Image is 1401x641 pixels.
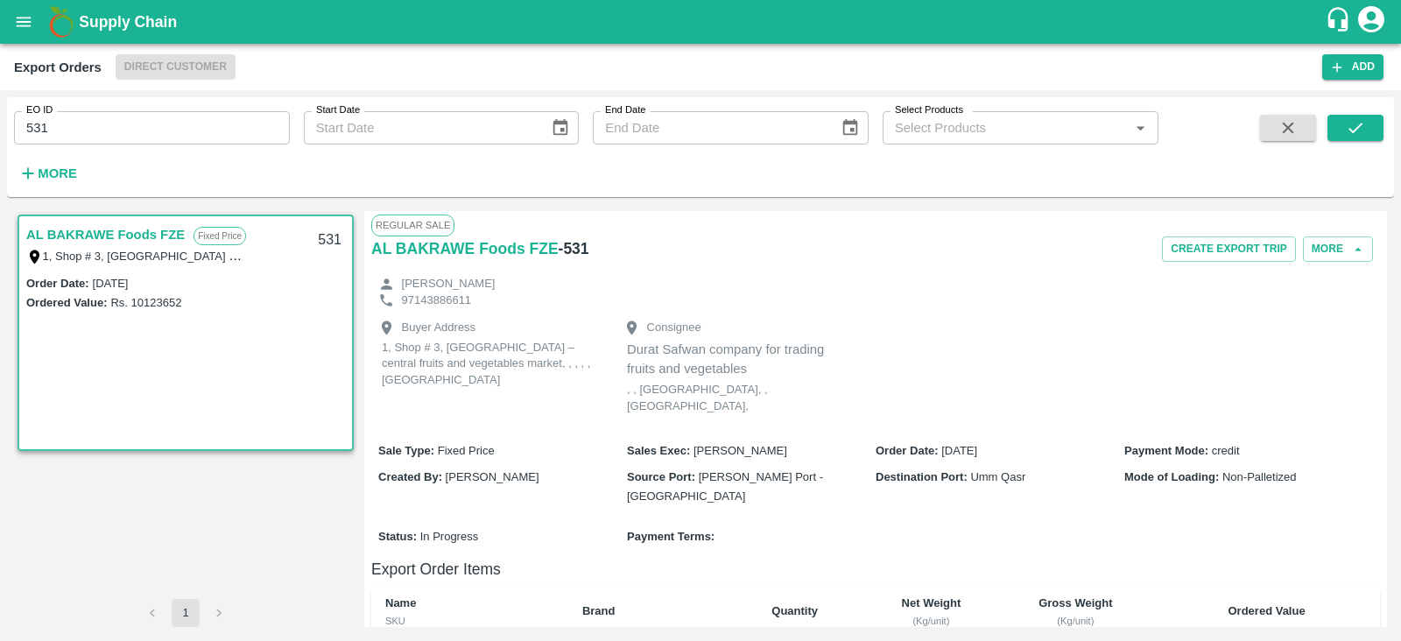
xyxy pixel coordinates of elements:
[14,56,102,79] div: Export Orders
[582,604,616,617] b: Brand
[876,444,939,457] b: Order Date :
[1303,236,1373,262] button: More
[43,249,569,263] label: 1, Shop # 3, [GEOGRAPHIC_DATA] – central fruits and vegetables market, , , , , [GEOGRAPHIC_DATA]
[1124,470,1219,483] b: Mode of Loading :
[136,599,236,627] nav: pagination navigation
[371,557,1380,581] h6: Export Order Items
[593,111,826,144] input: End Date
[1129,116,1151,139] button: Open
[402,292,472,309] p: 97143886611
[627,530,715,543] b: Payment Terms :
[693,444,787,457] span: [PERSON_NAME]
[771,604,818,617] b: Quantity
[26,277,89,290] label: Order Date :
[446,470,539,483] span: [PERSON_NAME]
[378,470,442,483] b: Created By :
[438,444,495,457] span: Fixed Price
[316,103,360,117] label: Start Date
[605,103,645,117] label: End Date
[14,111,290,144] input: Enter EO ID
[1038,596,1112,609] b: Gross Weight
[902,596,961,609] b: Net Weight
[420,530,478,543] span: In Progress
[4,2,44,42] button: open drawer
[970,470,1025,483] span: Umm Qasr
[26,103,53,117] label: EO ID
[627,340,837,379] p: Durat Safwan company for trading fruits and vegetables
[14,158,81,188] button: More
[371,236,559,261] a: AL BAKRAWE Foods FZE
[378,530,417,543] b: Status :
[38,166,77,180] strong: More
[627,470,823,503] span: [PERSON_NAME] Port - [GEOGRAPHIC_DATA]
[1162,236,1295,262] button: Create Export Trip
[834,111,867,144] button: Choose date
[895,103,963,117] label: Select Products
[93,277,129,290] label: [DATE]
[1229,604,1306,617] b: Ordered Value
[371,215,454,236] span: Regular Sale
[110,296,181,309] label: Rs. 10123652
[402,276,496,292] p: [PERSON_NAME]
[385,596,416,609] b: Name
[79,13,177,31] b: Supply Chain
[1355,4,1387,40] div: account of current user
[647,320,701,336] p: Consignee
[307,220,352,261] div: 531
[544,111,577,144] button: Choose date
[627,382,837,414] p: , , [GEOGRAPHIC_DATA], , [GEOGRAPHIC_DATA],
[888,116,1124,139] input: Select Products
[79,10,1325,34] a: Supply Chain
[941,444,977,457] span: [DATE]
[194,227,246,245] p: Fixed Price
[1222,470,1297,483] span: Non-Palletized
[878,613,983,629] div: (Kg/unit)
[627,444,690,457] b: Sales Exec :
[26,223,185,246] a: AL BAKRAWE Foods FZE
[1012,613,1140,629] div: (Kg/unit)
[26,296,107,309] label: Ordered Value:
[378,444,434,457] b: Sale Type :
[1325,6,1355,38] div: customer-support
[1212,444,1240,457] span: credit
[382,340,592,389] p: 1, Shop # 3, [GEOGRAPHIC_DATA] – central fruits and vegetables market, , , , , [GEOGRAPHIC_DATA]
[876,470,968,483] b: Destination Port :
[402,320,476,336] p: Buyer Address
[1322,54,1383,80] button: Add
[304,111,537,144] input: Start Date
[385,613,554,629] div: SKU
[44,4,79,39] img: logo
[627,470,695,483] b: Source Port :
[559,236,589,261] h6: - 531
[172,599,200,627] button: page 1
[1124,444,1208,457] b: Payment Mode :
